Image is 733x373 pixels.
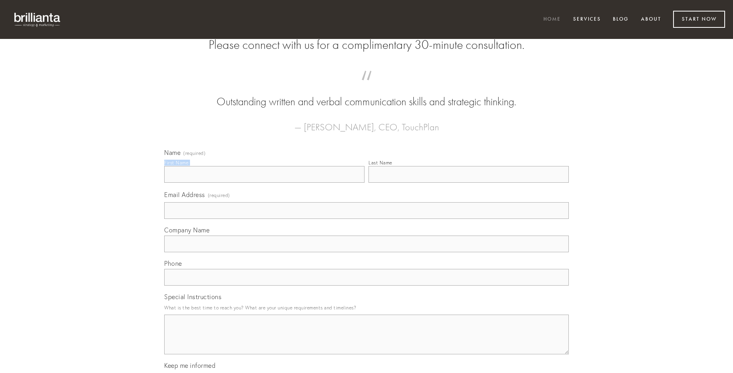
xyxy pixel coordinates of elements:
[164,37,569,52] h2: Please connect with us for a complimentary 30-minute consultation.
[208,190,230,201] span: (required)
[164,160,188,166] div: First Name
[164,226,209,234] span: Company Name
[8,8,67,31] img: brillianta - research, strategy, marketing
[538,13,566,26] a: Home
[177,79,556,110] blockquote: Outstanding written and verbal communication skills and strategic thinking.
[164,149,180,157] span: Name
[164,361,215,369] span: Keep me informed
[164,302,569,313] p: What is the best time to reach you? What are your unique requirements and timelines?
[568,13,606,26] a: Services
[608,13,634,26] a: Blog
[636,13,666,26] a: About
[177,79,556,94] span: “
[368,160,392,166] div: Last Name
[164,191,205,199] span: Email Address
[183,151,205,156] span: (required)
[164,259,182,267] span: Phone
[177,110,556,135] figcaption: — [PERSON_NAME], CEO, TouchPlan
[673,11,725,28] a: Start Now
[164,293,221,301] span: Special Instructions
